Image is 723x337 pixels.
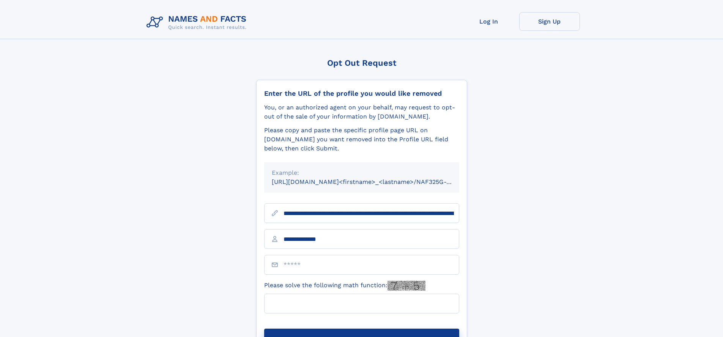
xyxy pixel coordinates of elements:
div: You, or an authorized agent on your behalf, may request to opt-out of the sale of your informatio... [264,103,459,121]
a: Log In [458,12,519,31]
a: Sign Up [519,12,580,31]
div: Please copy and paste the specific profile page URL on [DOMAIN_NAME] you want removed into the Pr... [264,126,459,153]
div: Enter the URL of the profile you would like removed [264,89,459,98]
div: Example: [272,168,452,177]
img: Logo Names and Facts [143,12,253,33]
small: [URL][DOMAIN_NAME]<firstname>_<lastname>/NAF325G-xxxxxxxx [272,178,474,185]
label: Please solve the following math function: [264,281,425,291]
div: Opt Out Request [256,58,467,68]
